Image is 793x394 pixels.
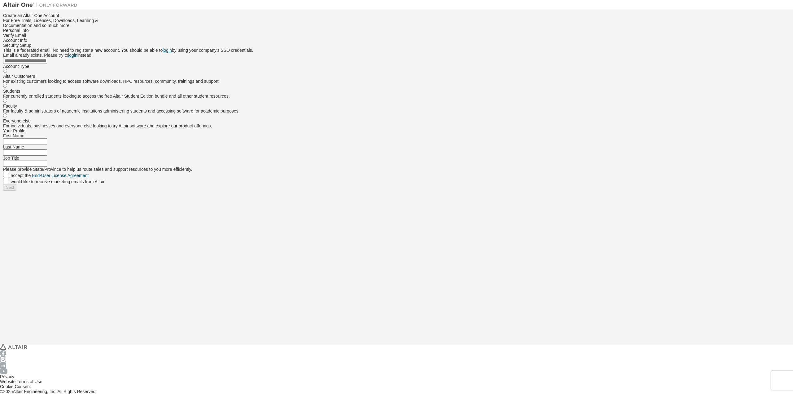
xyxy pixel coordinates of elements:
[3,108,790,113] div: For faculty & administrators of academic institutions administering students and accessing softwa...
[3,144,24,149] label: Last Name
[163,48,172,53] a: login
[3,33,790,38] div: Verify Email
[3,133,24,138] label: First Name
[3,156,19,161] label: Job Title
[3,18,790,28] div: For Free Trials, Licenses, Downloads, Learning & Documentation and so much more.
[3,104,790,108] div: Faculty
[3,79,790,84] div: For existing customers looking to access software downloads, HPC resources, community, trainings ...
[3,13,790,18] div: Create an Altair One Account
[3,94,790,99] div: For currently enrolled students looking to access the free Altair Student Edition bundle and all ...
[3,184,790,191] div: Read and acccept EULA to continue
[3,43,790,48] div: Security Setup
[8,179,104,184] label: I would like to receive marketing emails from Altair
[3,28,790,33] div: Personal Info
[3,167,790,172] div: Please provide State/Province to help us route sales and support resources to you more efficiently.
[3,184,16,191] button: Next
[3,89,790,94] div: Students
[3,53,790,58] div: Email already exists. Please try to instead.
[3,64,790,69] div: Account Type
[8,173,89,178] label: I accept the
[3,74,790,79] div: Altair Customers
[3,38,790,43] div: Account Info
[3,128,790,133] div: Your Profile
[3,48,790,53] div: This is a federated email. No need to register a new account. You should be able to by using your...
[3,118,790,123] div: Everyone else
[32,173,89,178] a: End-User License Agreement
[3,2,81,8] img: Altair One
[3,123,790,128] div: For individuals, businesses and everyone else looking to try Altair software and explore our prod...
[68,53,77,58] a: login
